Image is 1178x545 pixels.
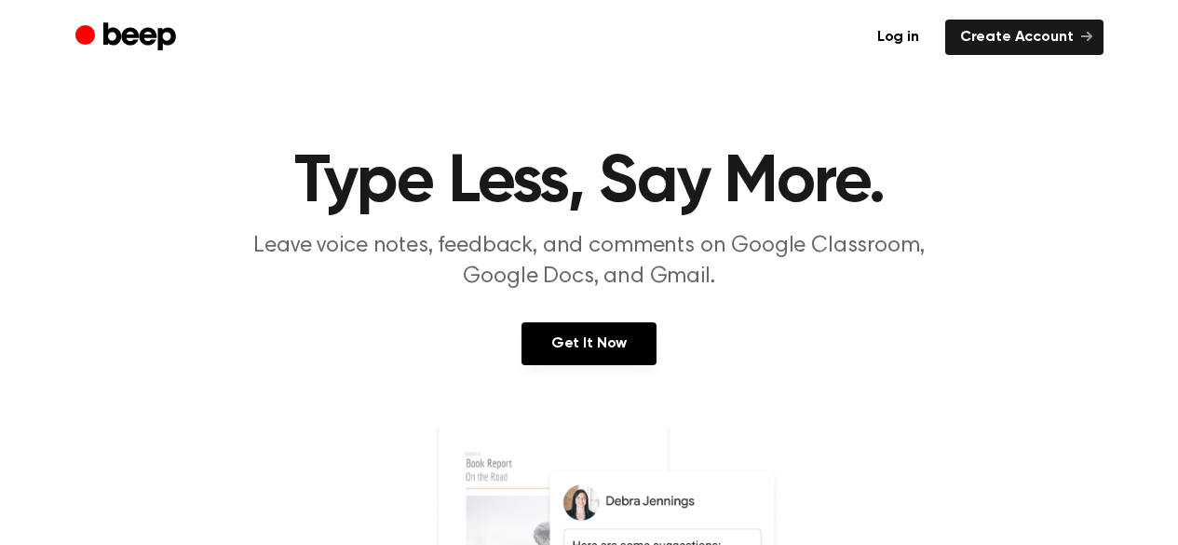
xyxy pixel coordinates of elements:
a: Get It Now [521,322,657,365]
a: Create Account [945,20,1104,55]
h1: Type Less, Say More. [113,149,1066,216]
a: Log in [862,20,934,55]
a: Beep [75,20,181,56]
p: Leave voice notes, feedback, and comments on Google Classroom, Google Docs, and Gmail. [232,231,947,293]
